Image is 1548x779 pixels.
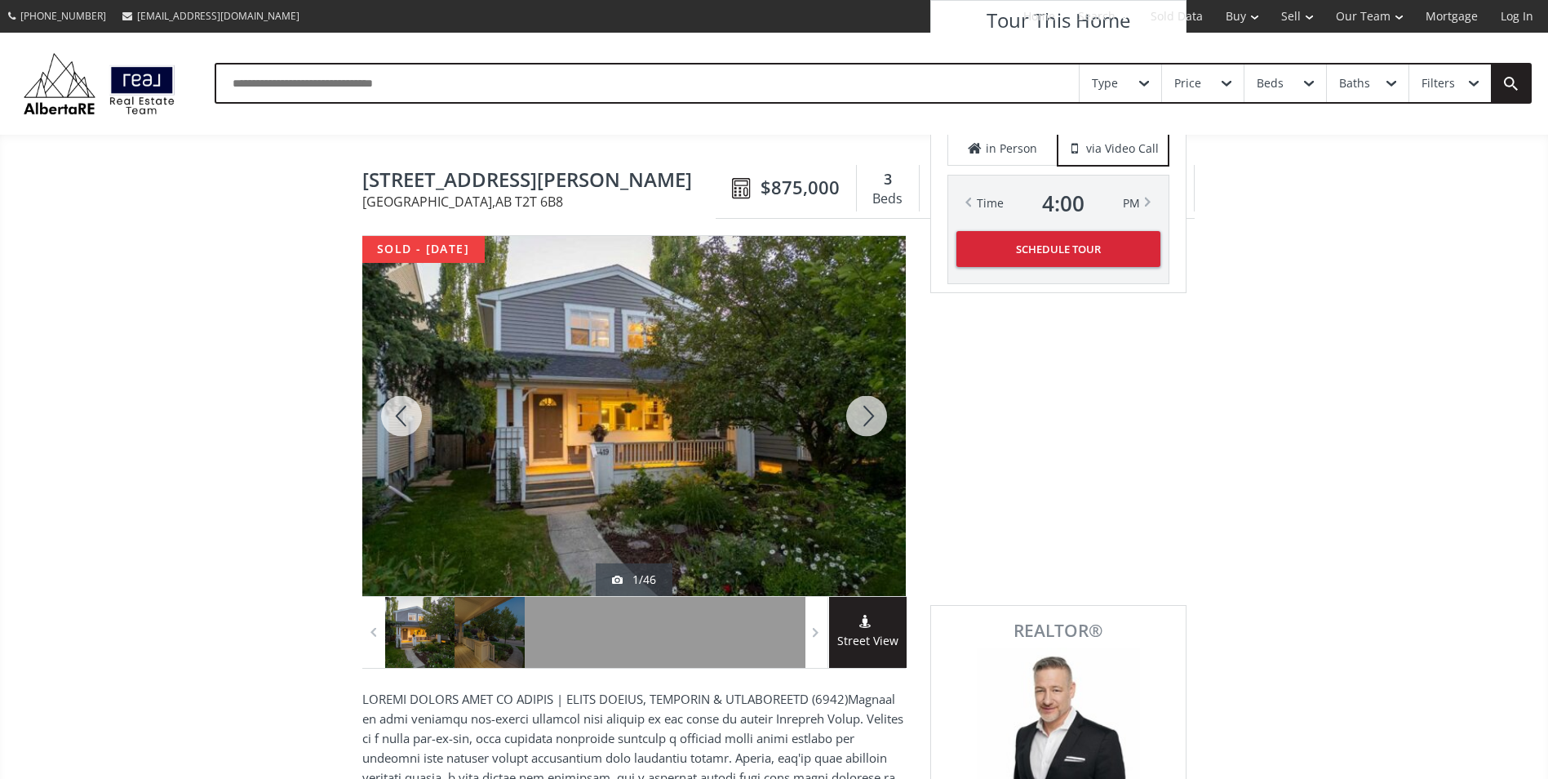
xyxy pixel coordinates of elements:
[362,236,485,263] div: sold - [DATE]
[947,9,1169,40] h3: Tour This Home
[1092,78,1118,89] div: Type
[956,231,1160,267] button: Schedule Tour
[1042,192,1084,215] span: 4 : 00
[16,49,182,118] img: Logo
[949,622,1168,639] span: REALTOR®
[612,572,656,588] div: 1/46
[761,175,840,200] span: $875,000
[865,169,911,190] div: 3
[928,169,978,190] div: 2
[362,195,724,208] span: [GEOGRAPHIC_DATA] , AB T2T 6B8
[865,187,911,211] div: Beds
[829,632,907,651] span: Street View
[137,9,299,23] span: [EMAIL_ADDRESS][DOMAIN_NAME]
[20,9,106,23] span: [PHONE_NUMBER]
[362,236,906,596] div: 4419 Quentin Court SW Calgary, AB T2T 6B8 - Photo 1 of 46
[362,169,724,194] span: 4419 Quentin Court SW
[1086,140,1159,157] span: via Video Call
[1339,78,1370,89] div: Baths
[1174,78,1201,89] div: Price
[977,192,1140,215] div: Time PM
[1257,78,1284,89] div: Beds
[114,1,308,31] a: [EMAIL_ADDRESS][DOMAIN_NAME]
[928,187,978,211] div: Baths
[986,140,1037,157] span: in Person
[1422,78,1455,89] div: Filters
